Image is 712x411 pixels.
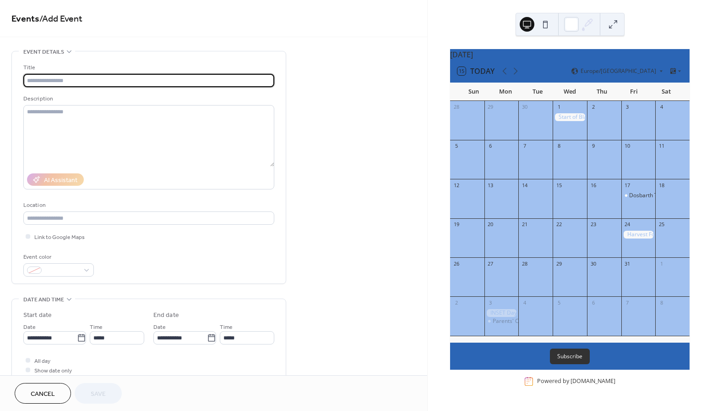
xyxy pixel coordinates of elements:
[658,182,665,189] div: 18
[586,83,618,101] div: Thu
[220,322,233,332] span: Time
[487,143,494,150] div: 6
[590,299,597,306] div: 6
[15,383,71,404] button: Cancel
[537,378,615,385] div: Powered by
[153,322,166,332] span: Date
[555,299,562,306] div: 5
[23,200,272,210] div: Location
[590,260,597,267] div: 30
[23,311,52,320] div: Start date
[590,104,597,111] div: 2
[453,182,460,189] div: 12
[590,182,597,189] div: 16
[11,10,39,28] a: Events
[555,182,562,189] div: 15
[487,221,494,228] div: 20
[90,322,103,332] span: Time
[624,260,631,267] div: 31
[581,68,656,74] span: Europe/[GEOGRAPHIC_DATA]
[621,231,656,239] div: Harvest Food Bank
[453,143,460,150] div: 5
[23,295,64,305] span: Date and time
[522,83,554,101] div: Tue
[487,182,494,189] div: 13
[554,83,586,101] div: Wed
[624,182,631,189] div: 17
[39,10,82,28] span: / Add Event
[31,389,55,399] span: Cancel
[521,221,528,228] div: 21
[453,299,460,306] div: 2
[590,221,597,228] div: 23
[153,311,179,320] div: End date
[658,221,665,228] div: 25
[23,94,272,104] div: Description
[484,317,519,325] div: Parents' Consultations
[618,83,650,101] div: Fri
[23,322,36,332] span: Date
[555,260,562,267] div: 29
[484,309,519,317] div: INSET Day
[487,260,494,267] div: 27
[453,260,460,267] div: 26
[553,113,587,121] div: Start of Black History Month
[658,143,665,150] div: 11
[658,260,665,267] div: 1
[521,104,528,111] div: 30
[571,378,615,385] a: [DOMAIN_NAME]
[23,63,272,72] div: Title
[34,356,50,366] span: All day
[450,49,690,60] div: [DATE]
[493,317,550,325] div: Parents' Consultations
[453,221,460,228] div: 19
[624,299,631,306] div: 7
[624,143,631,150] div: 10
[453,104,460,111] div: 28
[658,104,665,111] div: 4
[521,260,528,267] div: 28
[34,233,85,242] span: Link to Google Maps
[487,104,494,111] div: 29
[489,83,522,101] div: Mon
[624,104,631,111] div: 3
[487,299,494,306] div: 3
[555,104,562,111] div: 1
[23,47,64,57] span: Event details
[550,349,590,364] button: Subscribe
[521,143,528,150] div: 7
[650,83,682,101] div: Sat
[521,182,528,189] div: 14
[624,221,631,228] div: 24
[555,221,562,228] div: 22
[621,192,656,200] div: Dosbarth Towy Parent Engagement Session
[521,299,528,306] div: 4
[34,366,72,376] span: Show date only
[454,65,498,78] button: 15Today
[555,143,562,150] div: 8
[457,83,489,101] div: Sun
[23,252,92,262] div: Event color
[658,299,665,306] div: 8
[590,143,597,150] div: 9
